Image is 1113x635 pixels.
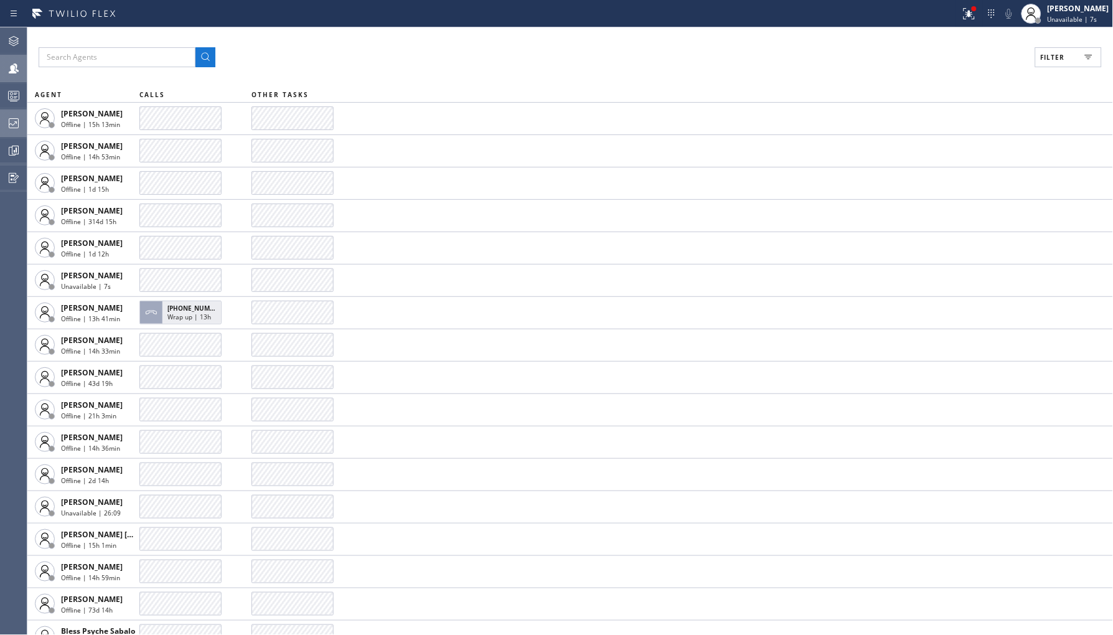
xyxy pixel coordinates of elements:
span: [PERSON_NAME] [61,367,123,378]
span: [PERSON_NAME] [61,432,123,443]
button: Mute [1000,5,1018,22]
span: Offline | 14h 59min [61,573,120,582]
span: Offline | 73d 14h [61,606,113,614]
span: [PERSON_NAME] [61,594,123,604]
span: [PERSON_NAME] [61,141,123,151]
span: [PERSON_NAME] [61,303,123,313]
button: [PHONE_NUMBER]Wrap up | 13h [139,297,225,328]
span: Offline | 1d 15h [61,185,109,194]
span: Offline | 14h 36min [61,444,120,453]
span: Offline | 15h 13min [61,120,120,129]
span: Offline | 2d 14h [61,476,109,485]
span: CALLS [139,90,165,99]
div: [PERSON_NAME] [1048,3,1109,14]
span: [PERSON_NAME] [61,205,123,216]
span: Offline | 43d 19h [61,379,113,388]
span: [PERSON_NAME] [61,335,123,346]
span: [PERSON_NAME] [61,173,123,184]
span: [PERSON_NAME] [61,108,123,119]
span: [PERSON_NAME] [61,238,123,248]
span: [PERSON_NAME] [61,400,123,410]
span: Offline | 15h 1min [61,541,116,550]
span: Offline | 14h 53min [61,153,120,161]
span: Unavailable | 7s [1048,15,1097,24]
span: Unavailable | 26:09 [61,509,121,517]
span: Filter [1041,53,1065,62]
span: OTHER TASKS [251,90,309,99]
span: Offline | 13h 41min [61,314,120,323]
span: Offline | 1d 12h [61,250,109,258]
span: AGENT [35,90,62,99]
span: [PHONE_NUMBER] [167,304,224,313]
span: [PERSON_NAME] [61,270,123,281]
span: Wrap up | 13h [167,313,211,321]
span: [PERSON_NAME] [61,562,123,572]
span: [PERSON_NAME] [61,464,123,475]
input: Search Agents [39,47,195,67]
span: Offline | 314d 15h [61,217,116,226]
button: Filter [1035,47,1102,67]
span: Offline | 21h 3min [61,412,116,420]
span: Unavailable | 7s [61,282,111,291]
span: [PERSON_NAME] [61,497,123,507]
span: Offline | 14h 33min [61,347,120,355]
span: [PERSON_NAME] [PERSON_NAME] [61,529,186,540]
